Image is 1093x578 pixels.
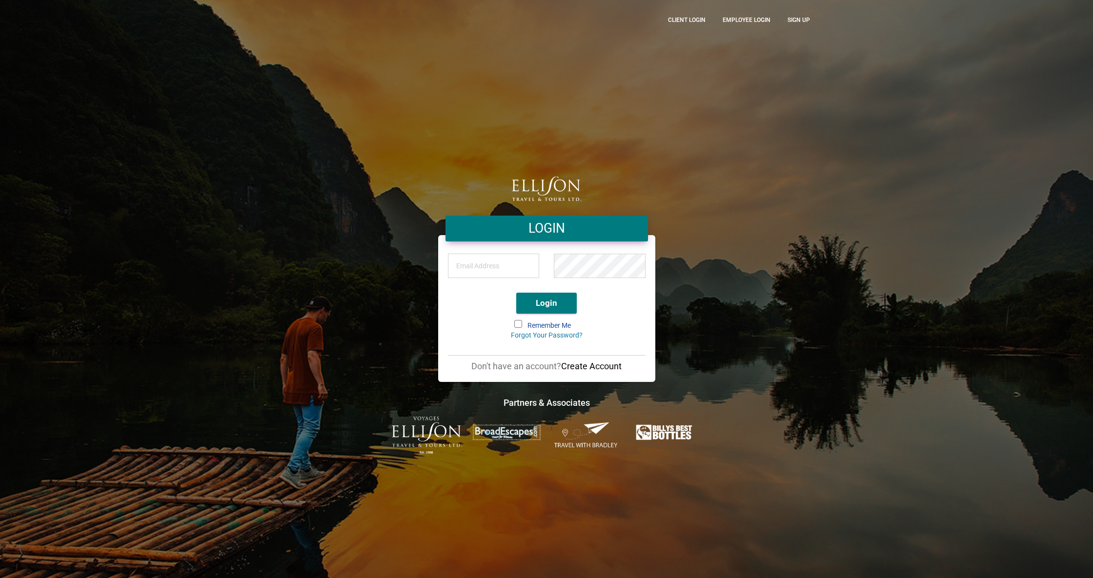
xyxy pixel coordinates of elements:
h4: Partners & Associates [276,397,817,409]
h4: LOGIN [453,219,641,238]
a: Employee Login [715,7,778,32]
img: Billys-Best-Bottles.png [631,422,701,443]
label: Remember Me [515,321,578,331]
button: Login [516,293,577,314]
img: logo.png [512,177,581,201]
a: CLient Login [661,7,713,32]
img: Travel-With-Bradley.png [551,421,622,449]
p: Don't have an account? [448,360,646,372]
a: Forgot Your Password? [511,331,583,339]
img: ET-Voyages-text-colour-Logo-with-est.png [392,417,462,454]
input: Email Address [448,254,540,278]
a: Sign up [780,7,817,32]
a: Create Account [561,361,622,371]
img: broadescapes.png [471,424,542,441]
